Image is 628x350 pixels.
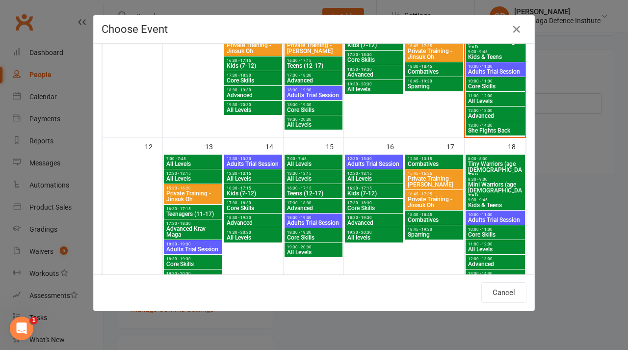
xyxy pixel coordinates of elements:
span: All Levels [287,249,340,255]
span: 19:30 - 20:30 [226,230,280,235]
span: 12:30 - 13:15 [166,171,220,176]
span: Core Skills [287,107,340,113]
span: 16:30 - 17:15 [226,186,280,190]
span: 19:30 - 20:30 [226,103,280,107]
span: 9:00 - 9:45 [468,50,523,54]
span: 16:30 - 17:15 [226,58,280,63]
span: 7:00 - 7:45 [166,157,220,161]
span: 10:00 - 11:00 [468,213,523,217]
div: 13 [205,138,223,154]
span: 18:30 - 19:30 [287,88,340,92]
span: 10:00 - 11:00 [468,79,523,83]
span: Advanced [468,261,523,267]
span: 8:00 - 8:30 [468,157,523,161]
span: 11:00 - 12:00 [468,242,523,246]
div: 12 [145,138,162,154]
span: Private Training - Jinsuk Oh [407,196,461,208]
span: Adults Trial Session [468,217,523,223]
span: Kids & Teens [468,54,523,60]
span: All Levels [166,176,220,182]
span: Teens (12-17) [287,190,340,196]
span: Teens (12-17) [287,63,340,69]
span: 18:30 - 19:30 [166,242,220,246]
span: 16:30 - 17:15 [287,186,340,190]
span: Core Skills [468,83,523,89]
span: Mini Warriors (age [DEMOGRAPHIC_DATA]) [468,182,523,199]
div: 16 [386,138,404,154]
span: Private Training - Jinsuk Oh [226,42,280,54]
span: 12:00 - 13:00 [468,108,523,113]
span: Teenagers (11-17) [166,211,220,217]
span: All Levels [226,176,280,182]
span: 17:30 - 18:30 [347,53,401,57]
h4: Choose Event [102,23,526,35]
div: 14 [265,138,283,154]
span: 13:00 - 14:30 [468,123,523,128]
span: All Levels [226,107,280,113]
span: Combatives [407,69,461,75]
span: 19:30 - 20:30 [287,245,340,249]
span: All Levels [226,235,280,241]
span: All Levels [287,122,340,128]
span: Core Skills [287,235,340,241]
span: 18:30 - 19:30 [166,257,220,261]
span: 12:30 - 13:15 [407,157,461,161]
span: Private Training - Jinsuk Oh [166,190,220,202]
span: 12:30 - 13:15 [226,171,280,176]
span: Adults Trial Session [287,92,340,98]
span: Advanced [226,92,280,98]
div: 15 [326,138,343,154]
span: Advanced Krav Maga [166,226,220,238]
span: Adults Trial Session [468,69,523,75]
span: Kids (7-12) [347,42,401,48]
span: Core Skills [166,261,220,267]
span: Sparring [407,83,461,89]
span: All levels [347,86,401,92]
span: Advanced [347,220,401,226]
span: Advanced [347,72,401,78]
span: 16:30 - 17:15 [166,207,220,211]
span: 18:45 - 19:30 [407,79,461,83]
span: 18:30 - 19:30 [287,103,340,107]
span: Adults Trial Session [166,246,220,252]
button: Cancel [481,282,526,303]
span: 13:00 - 14:30 [468,271,523,276]
span: All Levels [166,161,220,167]
span: Combatives [407,217,461,223]
span: 12:30 - 13:30 [347,157,401,161]
span: Tiny Warriors (age [DEMOGRAPHIC_DATA]) [468,161,523,179]
span: 8:30 - 9:00 [468,177,523,182]
span: 19:30 - 20:30 [166,271,220,276]
span: 10:00 - 11:00 [468,227,523,232]
span: 7:00 - 7:45 [287,157,340,161]
span: Advanced [287,78,340,83]
span: Core Skills [347,205,401,211]
span: 9:00 - 9:45 [468,198,523,202]
span: Core Skills [226,78,280,83]
span: All Levels [468,246,523,252]
span: 17:30 - 18:30 [166,221,220,226]
span: Kids (7-12) [347,190,401,196]
span: Core Skills [226,205,280,211]
span: 17:30 - 18:30 [226,201,280,205]
span: Private Training - Jinsuk Oh [407,48,461,60]
span: All levels [347,235,401,241]
span: 12:30 - 13:15 [347,171,401,176]
span: 15:45 - 16:35 [407,171,461,176]
span: Private Training - [PERSON_NAME] [287,42,340,54]
span: 17:30 - 18:30 [226,73,280,78]
span: 18:00 - 18:45 [407,213,461,217]
span: 16:30 - 17:15 [347,186,401,190]
span: Advanced [287,205,340,211]
span: 16:30 - 17:15 [287,58,340,63]
span: 18:30 - 19:30 [226,215,280,220]
div: 17 [446,138,464,154]
span: Kids (7-12) [226,190,280,196]
span: Advanced [468,113,523,119]
span: Advanced [226,220,280,226]
span: All Levels [347,176,401,182]
span: 19:30 - 20:30 [287,117,340,122]
span: 18:45 - 19:30 [407,227,461,232]
span: 12:00 - 13:00 [468,257,523,261]
iframe: Intercom live chat [10,317,33,340]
